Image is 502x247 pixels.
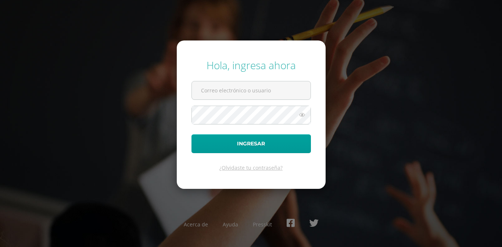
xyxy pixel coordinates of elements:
[191,134,311,153] button: Ingresar
[184,221,208,228] a: Acerca de
[223,221,238,228] a: Ayuda
[253,221,272,228] a: Presskit
[191,58,311,72] div: Hola, ingresa ahora
[192,81,311,99] input: Correo electrónico o usuario
[219,164,283,171] a: ¿Olvidaste tu contraseña?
